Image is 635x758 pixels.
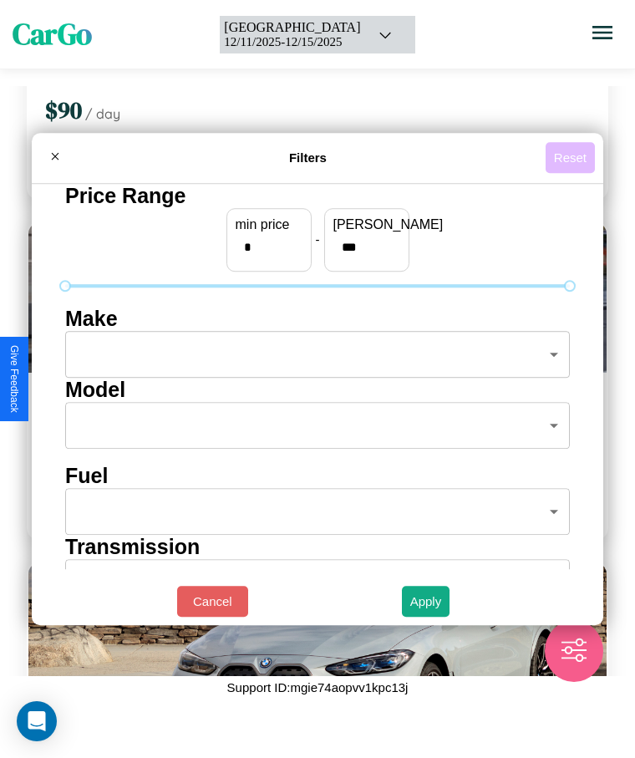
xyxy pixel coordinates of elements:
h4: Filters [70,150,546,165]
p: - [316,228,320,251]
h4: Model [65,378,570,402]
button: Apply [402,586,450,617]
span: / day [85,105,120,122]
div: 12 / 11 / 2025 - 12 / 15 / 2025 [224,35,360,49]
label: [PERSON_NAME] [333,217,400,232]
label: min price [236,217,302,232]
button: Cancel [177,586,248,617]
button: Reset [546,142,595,173]
h4: Fuel [65,464,570,488]
p: Support ID: mgie74aopvv1kpc13j [227,676,409,699]
div: Give Feedback [8,345,20,413]
div: [GEOGRAPHIC_DATA] [224,20,360,35]
h4: Price Range [65,184,570,208]
h4: Transmission [65,535,570,559]
span: CarGo [13,14,92,54]
span: $ 90 [45,94,82,126]
h4: Make [65,307,570,331]
div: Open Intercom Messenger [17,701,57,741]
